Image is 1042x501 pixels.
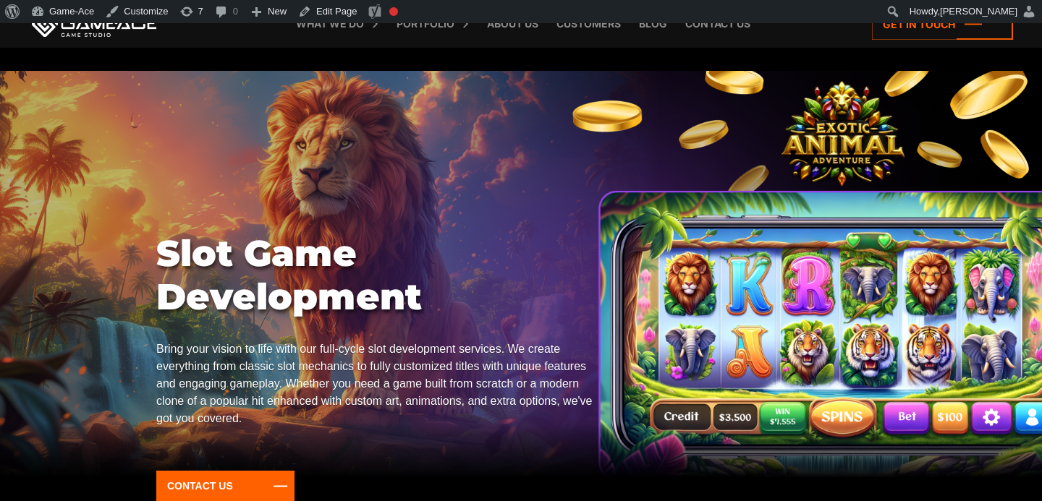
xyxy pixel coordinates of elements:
[389,7,398,16] div: Focus keyphrase not set
[156,341,594,427] p: Bring your vision to life with our full-cycle slot development services. We create everything fro...
[872,9,1013,40] a: Get in touch
[156,232,594,319] h1: Slot Game Development
[940,6,1017,17] span: [PERSON_NAME]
